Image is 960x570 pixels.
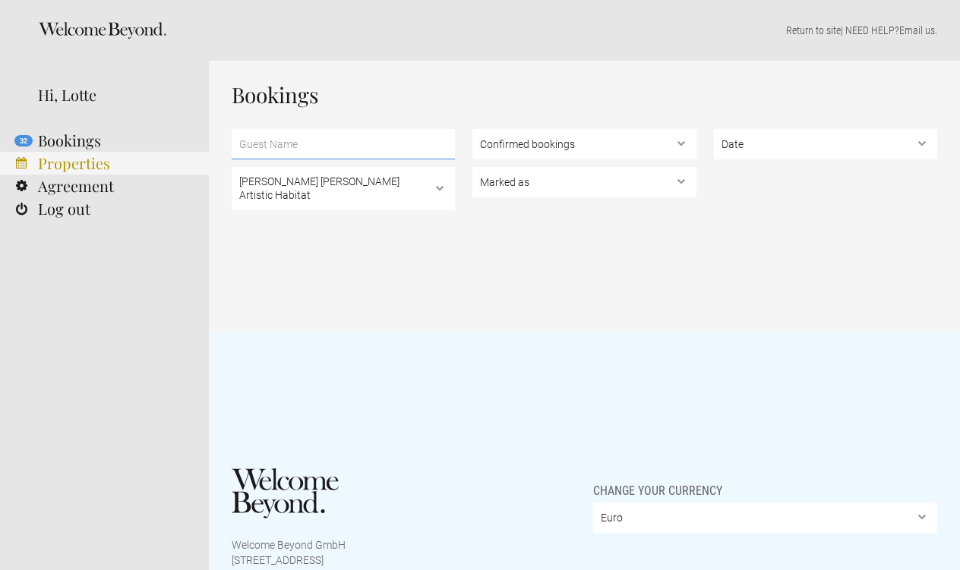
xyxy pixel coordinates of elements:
flynt-notification-badge: 32 [14,135,33,146]
select: , , , [472,167,696,197]
img: Welcome Beyond [232,468,339,518]
a: Email us [899,24,935,36]
select: , [714,129,937,159]
a: Return to site [786,24,841,36]
select: Change your currency [593,502,937,533]
p: | NEED HELP? . [232,23,937,38]
div: Hi, Lotte [38,83,186,106]
input: Guest Name [232,129,455,159]
h1: Bookings [232,83,937,106]
select: , , [472,129,696,159]
span: Change your currency [593,468,722,499]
